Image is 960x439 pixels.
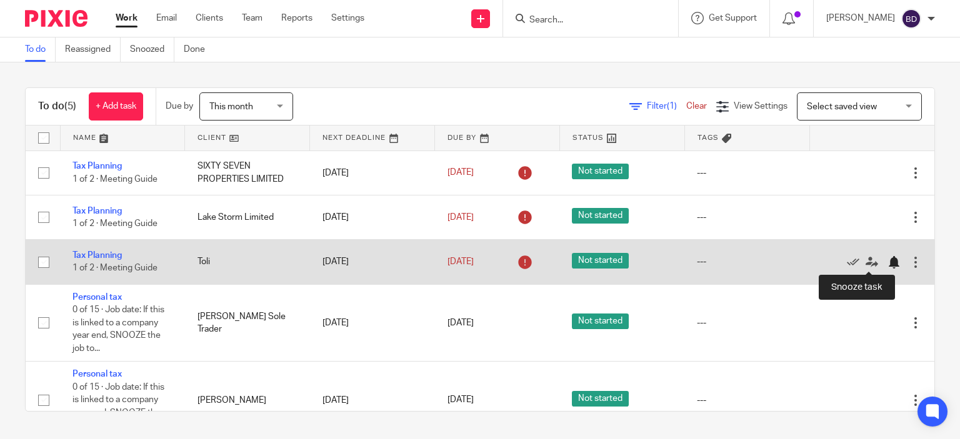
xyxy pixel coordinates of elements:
[64,101,76,111] span: (5)
[72,162,122,170] a: Tax Planning
[72,264,157,273] span: 1 of 2 · Meeting Guide
[25,10,87,27] img: Pixie
[572,313,629,329] span: Not started
[697,167,797,179] div: ---
[72,251,122,260] a: Tax Planning
[310,195,435,239] td: [DATE]
[572,164,629,179] span: Not started
[697,394,797,407] div: ---
[65,37,121,62] a: Reassigned
[331,12,364,24] a: Settings
[572,391,629,407] span: Not started
[697,317,797,329] div: ---
[72,219,157,228] span: 1 of 2 · Meeting Guide
[72,293,122,302] a: Personal tax
[72,305,164,353] span: 0 of 15 · Job date: If this is linked to a company year end, SNOOZE the job to...
[116,12,137,24] a: Work
[72,370,122,378] a: Personal tax
[310,284,435,362] td: [DATE]
[209,102,253,111] span: This month
[667,102,677,111] span: (1)
[72,207,122,215] a: Tax Planning
[166,100,193,112] p: Due by
[697,211,797,224] div: ---
[38,100,76,113] h1: To do
[697,255,797,268] div: ---
[447,318,474,327] span: [DATE]
[196,12,223,24] a: Clients
[242,12,262,24] a: Team
[310,362,435,438] td: [DATE]
[807,102,877,111] span: Select saved view
[184,37,214,62] a: Done
[447,213,474,222] span: [DATE]
[447,257,474,266] span: [DATE]
[447,396,474,405] span: [DATE]
[185,240,310,284] td: Toli
[89,92,143,121] a: + Add task
[826,12,895,24] p: [PERSON_NAME]
[281,12,312,24] a: Reports
[447,169,474,177] span: [DATE]
[709,14,757,22] span: Get Support
[130,37,174,62] a: Snoozed
[734,102,787,111] span: View Settings
[310,240,435,284] td: [DATE]
[847,255,866,268] a: Mark as done
[647,102,686,111] span: Filter
[156,12,177,24] a: Email
[185,284,310,362] td: [PERSON_NAME] Sole Trader
[697,134,719,141] span: Tags
[185,195,310,239] td: Lake Storm Limited
[185,362,310,438] td: [PERSON_NAME]
[686,102,707,111] a: Clear
[25,37,56,62] a: To do
[72,383,164,430] span: 0 of 15 · Job date: If this is linked to a company year end, SNOOZE the job to...
[901,9,921,29] img: svg%3E
[72,175,157,184] span: 1 of 2 · Meeting Guide
[310,150,435,195] td: [DATE]
[185,150,310,195] td: SIXTY SEVEN PROPERTIES LIMITED
[572,208,629,224] span: Not started
[572,253,629,269] span: Not started
[528,15,641,26] input: Search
